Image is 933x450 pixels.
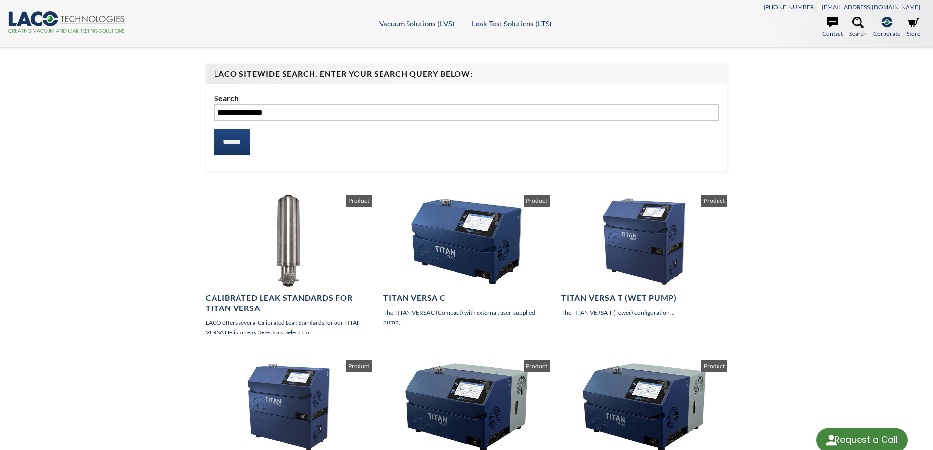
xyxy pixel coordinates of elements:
[383,308,550,327] p: The TITAN VERSA C (Compact) with external, user-supplied pump,...
[701,195,727,207] span: Product
[379,19,455,28] a: Vacuum Solutions (LVS)
[873,29,900,38] span: Corporate
[206,318,372,336] p: LACO offers several Calibrated Leak Standards for our TITAN VERSA Helium Leak Detectors. Select f...
[561,195,727,317] a: TITAN VERSA T (Wet Pump) The TITAN VERSA T (Tower) configuration ... Product
[346,360,372,372] span: Product
[524,360,550,372] span: Product
[346,195,372,207] span: Product
[524,195,550,207] span: Product
[823,432,839,448] img: round button
[206,195,372,337] a: Calibrated Leak Standards for TITAN VERSA LACO offers several Calibrated Leak Standards for our T...
[822,3,920,11] a: [EMAIL_ADDRESS][DOMAIN_NAME]
[764,3,816,11] a: [PHONE_NUMBER]
[822,17,843,38] a: Contact
[472,19,552,28] a: Leak Test Solutions (LTS)
[206,293,372,313] h4: Calibrated Leak Standards for TITAN VERSA
[849,17,867,38] a: Search
[214,69,719,79] h4: LACO Sitewide Search. Enter your Search Query Below:
[701,360,727,372] span: Product
[907,17,920,38] a: Store
[383,293,550,303] h4: TITAN VERSA C
[561,293,727,303] h4: TITAN VERSA T (Wet Pump)
[561,308,727,317] p: The TITAN VERSA T (Tower) configuration ...
[214,92,719,105] label: Search
[383,195,550,327] a: TITAN VERSA C The TITAN VERSA C (Compact) with external, user-supplied pump,... Product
